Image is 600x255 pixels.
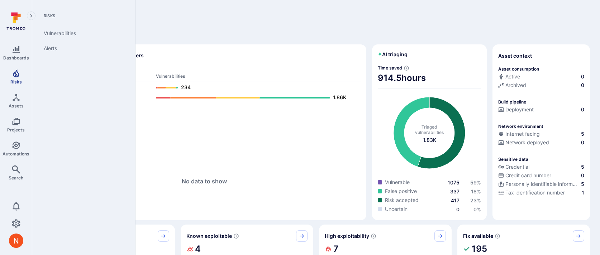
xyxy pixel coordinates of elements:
[505,163,529,170] span: Credential
[9,175,23,181] span: Search
[156,93,353,102] a: 1.86K
[505,139,549,146] span: Network deployed
[471,188,481,194] span: 18 %
[378,72,481,84] span: 914.5 hours
[498,130,584,139] div: Evidence that an asset is internet facing
[498,163,529,170] div: Credential
[186,232,232,240] span: Known exploitable
[498,73,584,80] a: Active0
[505,82,526,89] span: Archived
[581,73,584,80] span: 0
[156,73,361,82] th: Vulnerabilities
[182,178,227,185] span: No data to show
[498,189,584,198] div: Evidence indicative of processing tax identification numbers
[581,181,584,188] span: 5
[48,65,361,70] span: Dev scanners
[581,82,584,89] span: 0
[582,189,584,196] span: 1
[448,179,459,186] a: 1075
[10,79,22,85] span: Risks
[498,82,584,89] a: Archived0
[9,234,23,248] div: Neeren Patki
[581,172,584,179] span: 0
[471,188,481,194] a: 18%
[378,65,402,71] span: Time saved
[498,82,526,89] div: Archived
[498,189,565,196] div: Tax identification number
[9,103,24,109] span: Assets
[48,140,361,145] span: Ops scanners
[470,179,481,186] span: 59 %
[333,94,346,100] text: 1.86K
[498,66,539,72] p: Asset consumption
[7,127,25,133] span: Projects
[473,206,481,212] a: 0%
[505,189,565,196] span: Tax identification number
[181,84,191,90] text: 234
[498,82,584,90] div: Code repository is archived
[498,130,584,138] a: Internet facing5
[404,65,409,71] svg: Estimated based on an average time of 30 mins needed to triage each vulnerability
[498,139,584,146] a: Network deployed0
[498,181,580,188] div: Personally identifiable information (PII)
[498,73,584,82] div: Commits seen in the last 180 days
[385,188,417,195] span: False positive
[498,106,584,113] a: Deployment0
[29,13,34,19] i: Expand navigation menu
[498,181,584,189] div: Evidence indicative of processing personally identifiable information
[581,130,584,138] span: 5
[423,136,436,144] span: total
[378,51,408,58] h2: AI triaging
[505,172,551,179] span: Credit card number
[325,232,369,240] span: High exploitability
[498,124,543,129] p: Network environment
[498,139,584,148] div: Evidence that the asset is packaged and deployed somewhere
[505,73,520,80] span: Active
[470,197,481,203] a: 23%
[156,83,353,92] a: 234
[498,189,584,196] a: Tax identification number1
[498,157,528,162] p: Sensitive data
[470,197,481,203] span: 23 %
[38,41,127,56] a: Alerts
[505,130,540,138] span: Internet facing
[498,181,584,188] a: Personally identifiable information (PII)5
[498,52,532,59] span: Asset context
[495,233,500,239] svg: Vulnerabilities with fix available
[470,179,481,186] a: 59%
[581,163,584,170] span: 5
[233,233,239,239] svg: Confirmed exploitable by KEV
[498,163,584,172] div: Evidence indicative of handling user or service credentials
[385,197,419,204] span: Risk accepted
[505,106,534,113] span: Deployment
[498,73,520,80] div: Active
[581,106,584,113] span: 0
[505,181,580,188] span: Personally identifiable information (PII)
[473,206,481,212] span: 0 %
[371,233,376,239] svg: EPSS score ≥ 0.7
[498,163,584,170] a: Credential5
[415,124,444,135] span: Triaged vulnerabilities
[498,172,584,179] a: Credit card number0
[498,130,540,138] div: Internet facing
[498,172,584,181] div: Evidence indicative of processing credit card numbers
[9,234,23,248] img: ACg8ocIprwjrgDQnDsNSk9Ghn5p5-B8DpAKWoJ5Gi9syOE4K59tr4Q=s96-c
[498,172,551,179] div: Credit card number
[450,188,459,194] a: 337
[451,197,459,203] a: 417
[581,139,584,146] span: 0
[3,151,29,157] span: Automations
[385,179,410,186] span: Vulnerable
[456,206,459,212] a: 0
[463,232,493,240] span: Fix available
[385,206,408,213] span: Uncertain
[42,30,590,40] span: Discover
[27,11,35,20] button: Expand navigation menu
[498,139,549,146] div: Network deployed
[3,55,29,61] span: Dashboards
[38,26,127,41] a: Vulnerabilities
